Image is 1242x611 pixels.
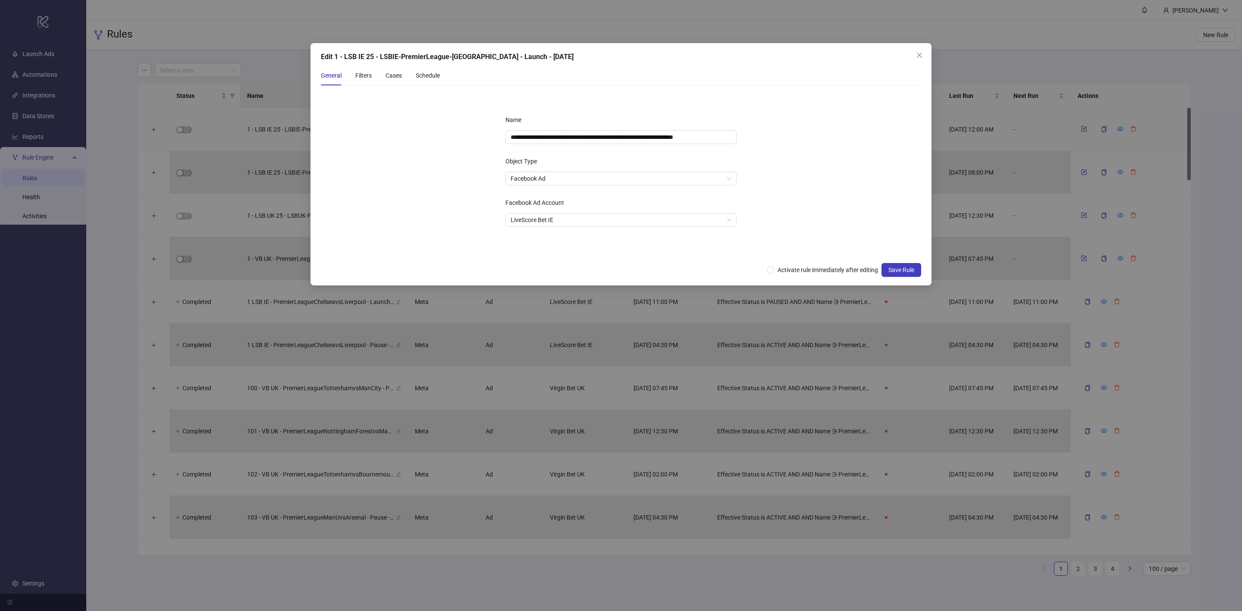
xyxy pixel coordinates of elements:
[321,52,921,62] div: Edit 1 - LSB IE 25 - LSBIE-PremierLeague-[GEOGRAPHIC_DATA] - Launch - [DATE]
[916,52,923,59] span: close
[774,265,881,275] span: Activate rule immediately after editing
[386,71,402,80] div: Cases
[505,154,543,168] label: Object Type
[505,113,527,127] label: Name
[881,263,921,277] button: Save Rule
[511,213,731,226] span: LiveScore Bet IE
[355,71,372,80] div: Filters
[416,71,440,80] div: Schedule
[505,196,570,210] label: Facebook Ad Account
[505,130,737,144] input: Name
[321,71,342,80] div: General
[888,266,914,273] span: Save Rule
[511,172,731,185] span: Facebook Ad
[913,48,926,62] button: Close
